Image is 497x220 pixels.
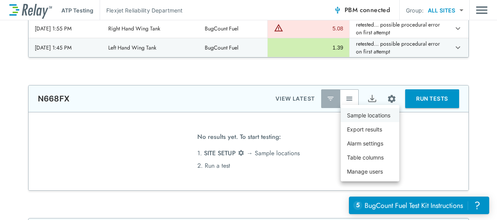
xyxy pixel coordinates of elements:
iframe: Resource center [349,197,489,214]
p: Sample locations [347,111,390,119]
p: Export results [347,125,382,133]
p: Table columns [347,153,384,161]
p: Manage users [347,167,383,176]
p: Alarm settings [347,139,383,147]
